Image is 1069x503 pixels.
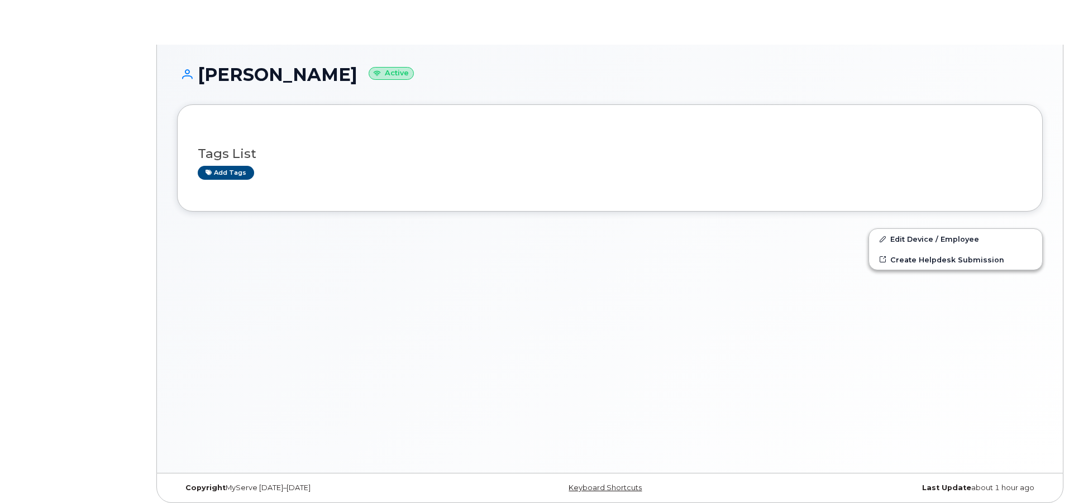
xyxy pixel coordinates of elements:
a: Keyboard Shortcuts [569,483,642,492]
strong: Copyright [185,483,226,492]
div: about 1 hour ago [754,483,1043,492]
strong: Last Update [922,483,971,492]
small: Active [369,67,414,80]
div: MyServe [DATE]–[DATE] [177,483,466,492]
a: Create Helpdesk Submission [869,250,1042,270]
h3: Tags List [198,147,1022,161]
a: Edit Device / Employee [869,229,1042,249]
a: Add tags [198,166,254,180]
h1: [PERSON_NAME] [177,65,1043,84]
